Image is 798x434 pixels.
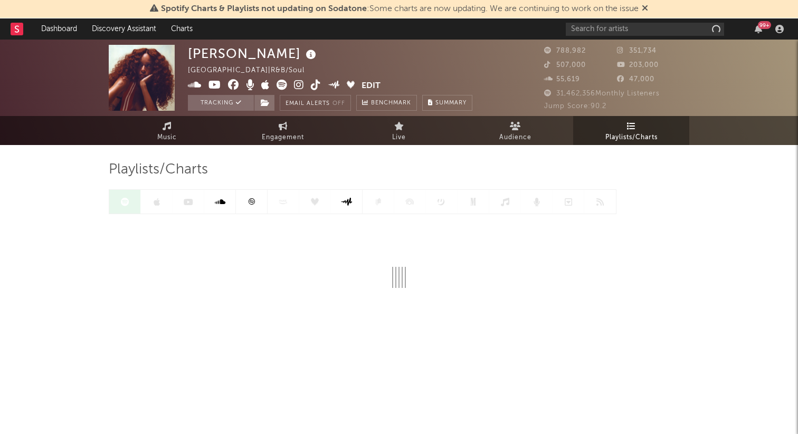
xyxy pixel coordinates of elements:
span: Playlists/Charts [109,163,208,176]
div: [GEOGRAPHIC_DATA] | R&B/Soul [188,64,317,77]
span: 55,619 [544,76,580,83]
span: Audience [499,131,531,144]
span: Engagement [262,131,304,144]
div: [PERSON_NAME] [188,45,319,62]
span: 47,000 [617,76,654,83]
a: Dashboard [34,18,84,40]
a: Charts [164,18,200,40]
span: 31,462,356 Monthly Listeners [544,90,660,97]
button: Email AlertsOff [280,95,351,111]
span: 203,000 [617,62,659,69]
div: 99 + [758,21,771,29]
a: Discovery Assistant [84,18,164,40]
span: Music [157,131,177,144]
span: Spotify Charts & Playlists not updating on Sodatone [161,5,367,13]
span: 351,734 [617,47,657,54]
button: 99+ [755,25,762,33]
a: Audience [457,116,573,145]
span: 507,000 [544,62,586,69]
span: Jump Score: 90.2 [544,103,606,110]
a: Playlists/Charts [573,116,689,145]
em: Off [332,101,345,107]
a: Engagement [225,116,341,145]
span: Live [392,131,406,144]
span: 788,982 [544,47,586,54]
span: Dismiss [642,5,648,13]
a: Music [109,116,225,145]
span: Playlists/Charts [605,131,658,144]
span: Summary [435,100,467,106]
button: Summary [422,95,472,111]
input: Search for artists [566,23,724,36]
button: Tracking [188,95,254,111]
span: Benchmark [371,97,411,110]
button: Edit [362,80,381,93]
a: Benchmark [356,95,417,111]
a: Live [341,116,457,145]
span: : Some charts are now updating. We are continuing to work on the issue [161,5,639,13]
